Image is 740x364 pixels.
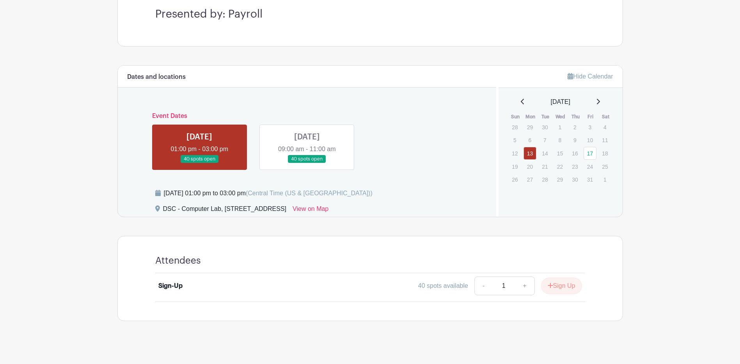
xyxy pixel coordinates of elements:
p: 12 [508,147,521,159]
h6: Dates and locations [127,73,186,81]
span: [DATE] [551,97,570,107]
th: Sun [508,113,523,121]
p: 4 [598,121,611,133]
p: 6 [524,134,536,146]
p: 30 [538,121,551,133]
p: 21 [538,161,551,173]
p: 25 [598,161,611,173]
div: 40 spots available [418,281,468,291]
p: 15 [554,147,566,159]
p: 7 [538,134,551,146]
th: Wed [553,113,568,121]
p: 28 [508,121,521,133]
h6: Event Dates [146,112,468,120]
th: Sat [598,113,613,121]
p: 28 [538,173,551,186]
div: DSC - Computer Lab, [STREET_ADDRESS] [163,204,287,217]
p: 18 [598,147,611,159]
p: 29 [554,173,566,186]
p: 1 [598,173,611,186]
p: 1 [554,121,566,133]
th: Tue [538,113,553,121]
span: (Central Time (US & [GEOGRAPHIC_DATA])) [246,190,373,196]
h3: Presented by: Payroll [155,8,585,21]
div: [DATE] 01:00 pm to 03:00 pm [164,189,373,198]
th: Mon [523,113,538,121]
p: 16 [568,147,581,159]
p: 26 [508,173,521,186]
p: 22 [554,161,566,173]
button: Sign Up [541,278,582,294]
a: 13 [524,147,536,160]
h4: Attendees [155,255,201,266]
p: 27 [524,173,536,186]
p: 30 [568,173,581,186]
p: 5 [508,134,521,146]
p: 31 [584,173,596,186]
p: 3 [584,121,596,133]
a: Hide Calendar [568,73,613,80]
p: 2 [568,121,581,133]
p: 20 [524,161,536,173]
p: 24 [584,161,596,173]
p: 14 [538,147,551,159]
a: - [474,277,492,295]
a: + [515,277,534,295]
p: 11 [598,134,611,146]
th: Fri [583,113,598,121]
p: 10 [584,134,596,146]
a: 17 [584,147,596,160]
div: Sign-Up [158,281,183,291]
p: 8 [554,134,566,146]
p: 23 [568,161,581,173]
th: Thu [568,113,583,121]
p: 19 [508,161,521,173]
p: 9 [568,134,581,146]
a: View on Map [293,204,328,217]
p: 29 [524,121,536,133]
